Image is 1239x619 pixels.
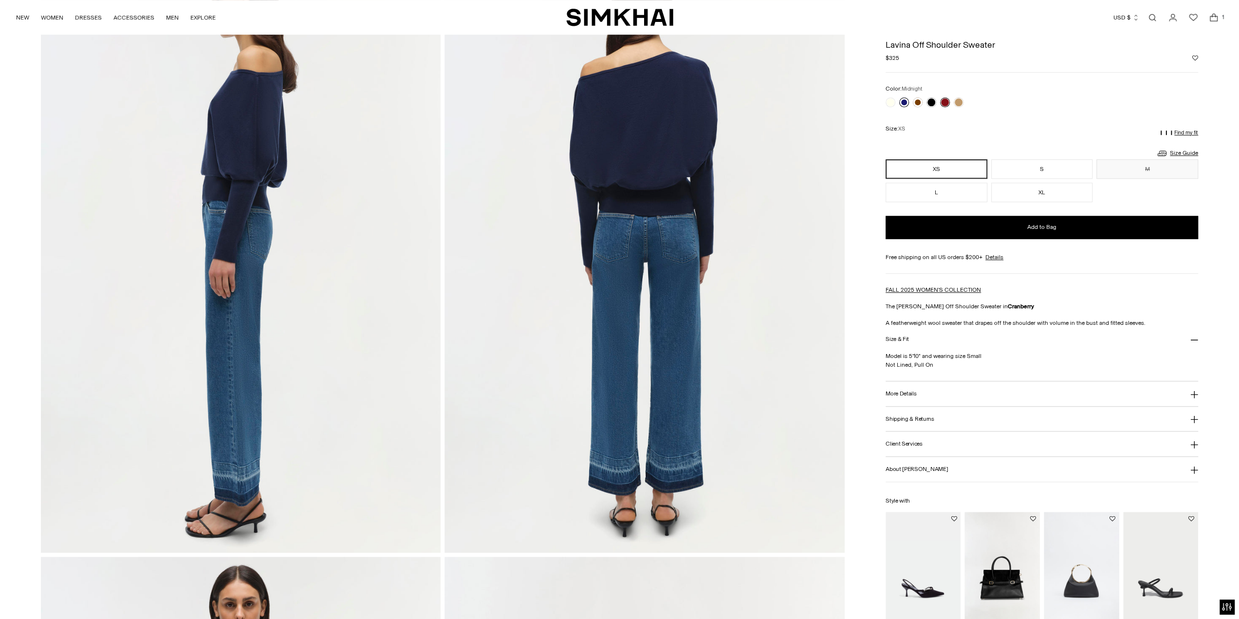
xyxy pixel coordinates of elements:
a: WOMEN [41,7,63,28]
h3: About [PERSON_NAME] [886,466,948,472]
a: NEW [16,7,29,28]
span: XS [898,126,905,132]
span: 1 [1219,13,1227,21]
span: Midnight [902,86,923,92]
a: Details [985,253,1003,262]
h6: Style with [886,498,1198,504]
a: FALL 2025 WOMEN'S COLLECTION [886,286,981,293]
label: Size: [886,124,905,133]
a: Open search modal [1143,8,1162,27]
a: SIMKHAI [566,8,673,27]
h3: Shipping & Returns [886,416,934,422]
button: S [991,159,1093,179]
a: DRESSES [75,7,102,28]
button: Add to Wishlist [951,516,957,522]
p: Model is 5'10" and wearing size Small Not Lined, Pull On [886,352,1198,369]
button: Add to Wishlist [1030,516,1036,522]
p: A featherweight wool sweater that drapes off the shoulder with volume in the bust and fitted slee... [886,319,1198,327]
button: XL [991,183,1093,202]
a: Open cart modal [1204,8,1223,27]
button: Shipping & Returns [886,407,1198,431]
a: Size Guide [1156,147,1198,159]
iframe: Sign Up via Text for Offers [8,582,98,611]
label: Color: [886,84,923,94]
a: ACCESSORIES [113,7,154,28]
button: M [1096,159,1198,179]
a: Go to the account page [1163,8,1183,27]
button: Add to Bag [886,216,1198,239]
a: Wishlist [1184,8,1203,27]
p: The [PERSON_NAME] Off Shoulder Sweater in [886,302,1198,311]
button: L [886,183,987,202]
button: More Details [886,381,1198,406]
a: EXPLORE [190,7,216,28]
div: Free shipping on all US orders $200+ [886,253,1198,262]
button: Add to Wishlist [1188,516,1194,522]
h1: Lavina Off Shoulder Sweater [886,40,1198,49]
button: About [PERSON_NAME] [886,457,1198,482]
button: XS [886,159,987,179]
h3: More Details [886,391,916,397]
button: Add to Wishlist [1110,516,1115,522]
h3: Size & Fit [886,336,909,342]
a: MEN [166,7,179,28]
button: Client Services [886,431,1198,456]
button: Size & Fit [886,327,1198,352]
button: USD $ [1113,7,1139,28]
h3: Client Services [886,441,923,447]
span: Add to Bag [1027,223,1056,231]
button: Add to Wishlist [1192,55,1198,61]
span: $325 [886,54,899,62]
strong: Cranberry [1008,303,1034,310]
